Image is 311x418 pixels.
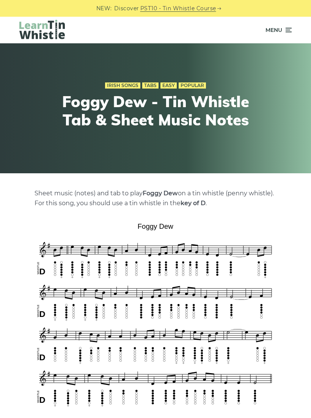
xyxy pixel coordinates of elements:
span: Menu [265,21,282,40]
a: Irish Songs [105,82,140,89]
h1: Foggy Dew - Tin Whistle Tab & Sheet Music Notes [53,92,258,129]
img: Foggy Dew Tin Whistle Tab & Sheet Music [35,220,276,409]
p: Sheet music (notes) and tab to play on a tin whistle (penny whistle). For this song, you should u... [35,188,276,208]
a: Easy [160,82,177,89]
img: LearnTinWhistle.com [19,20,65,39]
a: Popular [179,82,206,89]
a: Tabs [142,82,159,89]
strong: key of D [181,199,206,207]
strong: Foggy Dew [143,190,178,197]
